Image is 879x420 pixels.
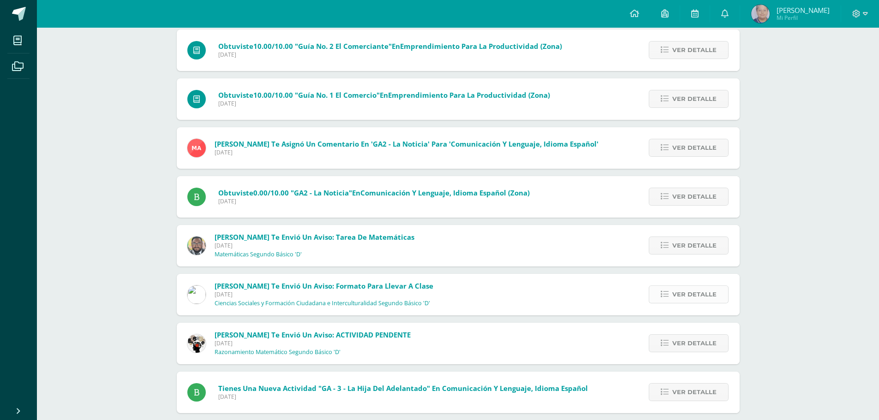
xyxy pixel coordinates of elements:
span: Obtuviste en [218,188,530,197]
span: [DATE] [215,148,598,156]
span: [DATE] [215,290,433,298]
span: Tienes una nueva actividad "GA - 3 - La Hija del Adelantado" En Comunicación y Lenguaje, Idioma E... [218,384,588,393]
span: [PERSON_NAME] [777,6,830,15]
span: [PERSON_NAME] te envió un aviso: Formato para llevar a clase [215,281,433,290]
span: [DATE] [218,197,530,205]
span: [DATE] [218,100,550,107]
span: Mi Perfil [777,14,830,22]
span: [DATE] [215,242,414,249]
p: Matemáticas Segundo Básico 'D' [215,251,302,258]
img: d172b984f1f79fc296de0e0b277dc562.png [187,334,206,353]
span: "Guía No. 2 el Comerciante" [295,41,392,51]
span: 10.00/10.00 [253,90,293,100]
span: Obtuviste en [218,90,550,100]
span: Ver detalle [672,90,717,107]
span: [PERSON_NAME] te envió un aviso: ACTIVIDAD PENDENTE [215,330,411,339]
img: 6dfd641176813817be49ede9ad67d1c4.png [187,285,206,304]
p: Ciencias Sociales y Formación Ciudadana e Interculturalidad Segundo Básico 'D' [215,300,430,307]
span: Emprendimiento para la Productividad (Zona) [388,90,550,100]
span: 0.00/10.00 [253,188,289,197]
span: "GA2 - La Noticia" [291,188,352,197]
span: Ver detalle [672,286,717,303]
span: "Guía No. 1 El comercio" [295,90,380,100]
span: 10.00/10.00 [253,41,293,51]
span: Ver detalle [672,41,717,59]
span: Ver detalle [672,139,717,156]
span: Ver detalle [672,384,717,401]
img: dc6003b076ad24c815c82d97044bbbeb.png [751,5,770,23]
span: [DATE] [218,51,562,59]
span: [PERSON_NAME] te envió un aviso: Tarea de Matemáticas [215,232,414,242]
span: Comunicación y Lenguaje, Idioma Español (Zona) [360,188,530,197]
span: Ver detalle [672,188,717,205]
span: [PERSON_NAME] te asignó un comentario en 'GA2 - La Noticia' para 'Comunicación y Lenguaje, Idioma... [215,139,598,148]
p: Razonamiento Matemático Segundo Básico 'D' [215,349,341,356]
span: Obtuviste en [218,41,562,51]
span: [DATE] [218,393,588,401]
span: Ver detalle [672,237,717,254]
img: 712781701cd376c1a616437b5c60ae46.png [187,237,206,255]
span: Ver detalle [672,335,717,352]
span: [DATE] [215,339,411,347]
span: Emprendimiento para la Productividad (Zona) [400,41,562,51]
img: 0fd6451cf16eae051bb176b5d8bc5f11.png [187,139,206,157]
